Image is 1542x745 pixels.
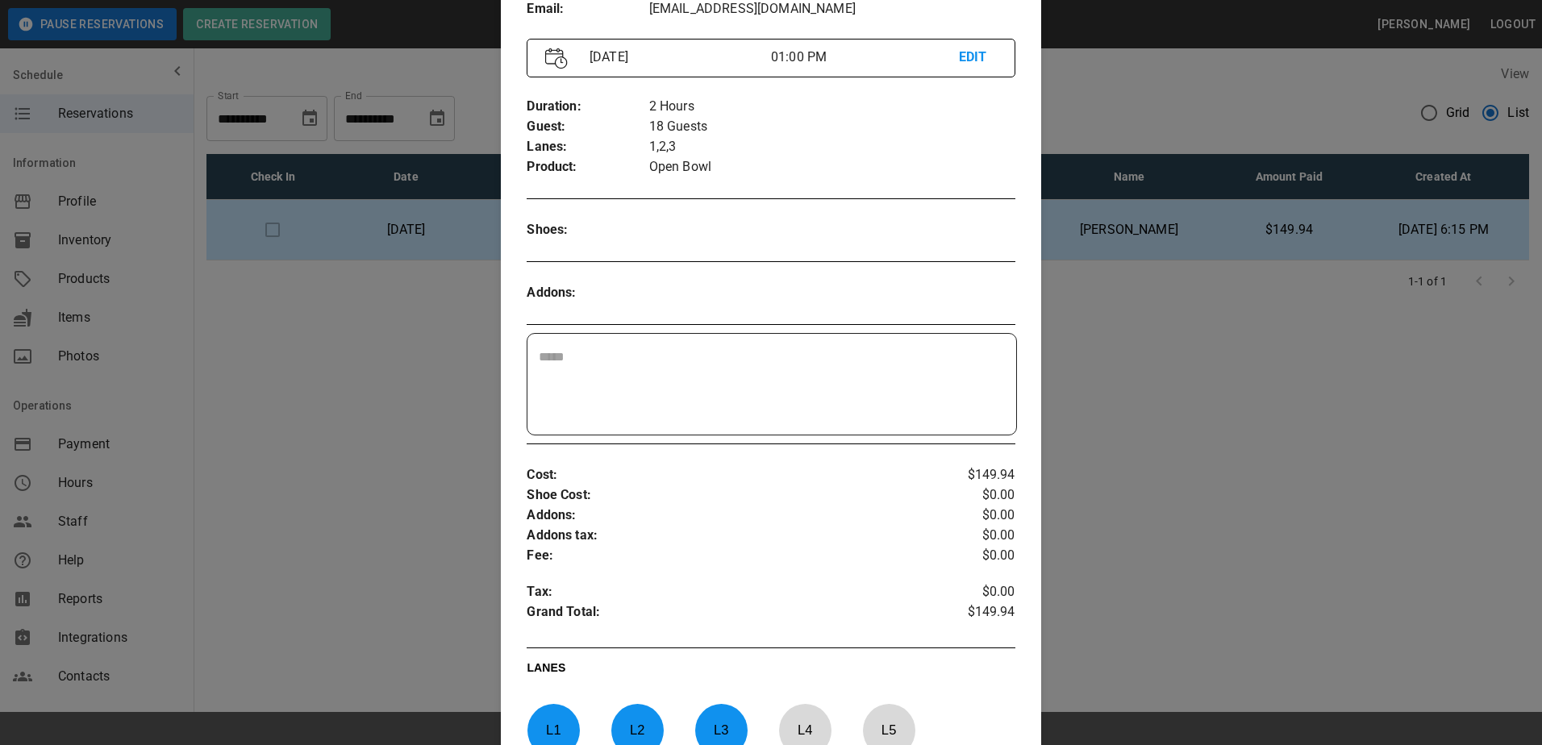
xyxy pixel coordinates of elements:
p: Cost : [527,465,933,485]
p: 2 Hours [649,97,1015,117]
p: Addons : [527,506,933,526]
p: $149.94 [934,602,1015,626]
p: EDIT [959,48,997,68]
p: 18 Guests [649,117,1015,137]
p: $149.94 [934,465,1015,485]
p: Guest : [527,117,648,137]
p: LANES [527,660,1015,682]
p: Product : [527,157,648,177]
img: Vector [545,48,568,69]
p: [DATE] [583,48,771,67]
p: $0.00 [934,546,1015,566]
p: $0.00 [934,506,1015,526]
p: Shoe Cost : [527,485,933,506]
p: Tax : [527,582,933,602]
p: Duration : [527,97,648,117]
p: $0.00 [934,526,1015,546]
p: Fee : [527,546,933,566]
p: $0.00 [934,485,1015,506]
p: Lanes : [527,137,648,157]
p: Open Bowl [649,157,1015,177]
p: Grand Total : [527,602,933,626]
p: 01:00 PM [771,48,959,67]
p: Addons tax : [527,526,933,546]
p: 1,2,3 [649,137,1015,157]
p: $0.00 [934,582,1015,602]
p: Shoes : [527,220,648,240]
p: Addons : [527,283,648,303]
